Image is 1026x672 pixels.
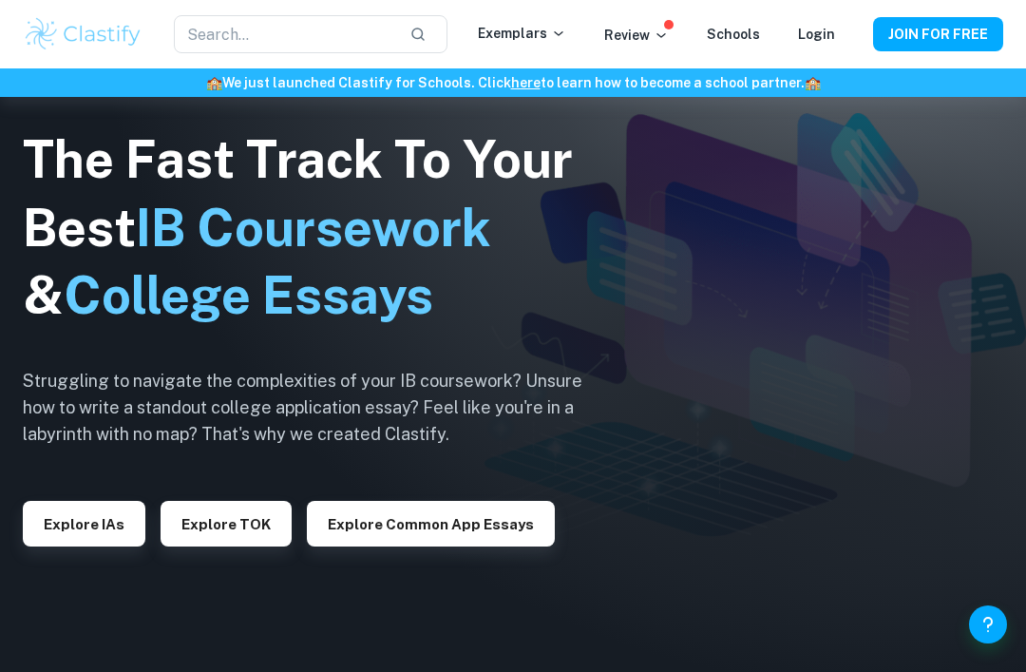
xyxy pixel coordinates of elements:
button: JOIN FOR FREE [873,17,1003,51]
img: Clastify logo [23,15,143,53]
span: IB Coursework [136,198,491,258]
a: Explore Common App essays [307,514,555,532]
a: Explore TOK [161,514,292,532]
p: Review [604,25,669,46]
button: Explore IAs [23,501,145,547]
button: Explore Common App essays [307,501,555,547]
a: Schools [707,27,760,42]
a: here [511,75,541,90]
a: Login [798,27,835,42]
button: Explore TOK [161,501,292,547]
p: Exemplars [478,23,566,44]
span: College Essays [64,265,433,325]
h6: We just launched Clastify for Schools. Click to learn how to become a school partner. [4,72,1022,93]
a: Explore IAs [23,514,145,532]
span: 🏫 [206,75,222,90]
span: 🏫 [805,75,821,90]
h1: The Fast Track To Your Best & [23,125,612,331]
button: Help and Feedback [969,605,1007,643]
input: Search... [174,15,394,53]
h6: Struggling to navigate the complexities of your IB coursework? Unsure how to write a standout col... [23,368,612,448]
